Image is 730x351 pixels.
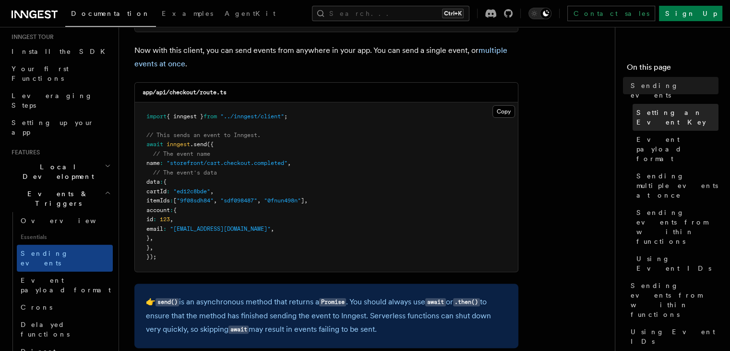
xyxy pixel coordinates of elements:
code: await [425,298,445,306]
span: "[EMAIL_ADDRESS][DOMAIN_NAME]" [170,226,271,232]
span: // The event name [153,150,210,157]
span: : [163,226,167,232]
span: Your first Functions [12,65,69,82]
span: email [146,226,163,232]
span: : [160,160,163,166]
span: , [257,197,261,204]
span: // The event's data [153,169,217,176]
span: , [210,188,214,195]
a: Setting an Event Key [633,104,718,131]
span: id [146,216,153,223]
a: Your first Functions [8,60,113,87]
a: Examples [156,3,219,26]
span: 123 [160,216,170,223]
span: : [167,188,170,195]
span: account [146,207,170,213]
code: Promise [319,298,346,306]
span: Documentation [71,10,150,17]
span: { [163,178,167,185]
a: AgentKit [219,3,281,26]
a: Setting up your app [8,114,113,141]
button: Toggle dark mode [528,8,551,19]
code: await [228,326,249,334]
span: AgentKit [225,10,275,17]
a: Sending events from within functions [633,204,718,250]
span: Sending events from within functions [631,281,718,319]
span: inngest [167,141,190,148]
a: Delayed functions [17,316,113,343]
span: Setting up your app [12,119,94,136]
span: : [160,178,163,185]
span: "storefront/cart.checkout.completed" [167,160,287,166]
span: , [214,197,217,204]
a: Sending events [17,245,113,272]
span: data [146,178,160,185]
span: Install the SDK [12,48,111,55]
code: send() [156,298,179,306]
span: "../inngest/client" [220,113,284,120]
span: , [150,244,153,251]
span: Inngest tour [8,33,54,41]
span: Crons [21,303,52,311]
span: Sending multiple events at once [636,171,718,200]
span: Events & Triggers [8,189,105,208]
span: "ed12c8bde" [173,188,210,195]
span: } [146,244,150,251]
a: Event payload format [17,272,113,299]
a: Crons [17,299,113,316]
a: Documentation [65,3,156,27]
span: [ [173,197,177,204]
span: // This sends an event to Inngest. [146,132,261,138]
button: Events & Triggers [8,185,113,212]
a: Event payload format [633,131,718,167]
a: Sign Up [659,6,722,21]
a: Using Event IDs [627,323,718,350]
span: itemIds [146,197,170,204]
code: app/api/checkout/route.ts [143,89,227,96]
span: Leveraging Steps [12,92,93,109]
span: ] [301,197,304,204]
span: Local Development [8,162,105,181]
kbd: Ctrl+K [442,9,464,18]
span: { inngest } [167,113,203,120]
span: : [170,197,173,204]
span: "9f08sdh84" [177,197,214,204]
a: Sending multiple events at once [633,167,718,204]
a: multiple events at once [134,46,507,68]
a: Overview [17,212,113,229]
span: Setting an Event Key [636,108,718,127]
a: Install the SDK [8,43,113,60]
a: Sending events from within functions [627,277,718,323]
span: name [146,160,160,166]
a: Using Event IDs [633,250,718,277]
span: , [287,160,291,166]
span: Event payload format [636,135,718,163]
h4: On this page [627,62,718,77]
span: .send [190,141,207,148]
span: , [150,235,153,241]
span: Delayed functions [21,321,70,338]
span: Sending events [631,81,718,100]
span: : [153,216,156,223]
span: Examples [162,10,213,17]
span: Using Event IDs [636,254,718,273]
span: ; [284,113,287,120]
span: , [271,226,274,232]
span: Overview [21,217,120,225]
a: Sending events [627,77,718,104]
span: Features [8,149,40,156]
span: from [203,113,217,120]
button: Search...Ctrl+K [312,6,469,21]
span: Essentials [17,229,113,245]
code: .then() [453,298,480,306]
span: Sending events [21,250,69,267]
span: import [146,113,167,120]
span: ({ [207,141,214,148]
p: 👉 is an asynchronous method that returns a . You should always use or to ensure that the method h... [146,295,507,337]
span: }); [146,253,156,260]
span: "0fnun498n" [264,197,301,204]
span: , [304,197,308,204]
span: await [146,141,163,148]
a: Leveraging Steps [8,87,113,114]
span: { [173,207,177,213]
